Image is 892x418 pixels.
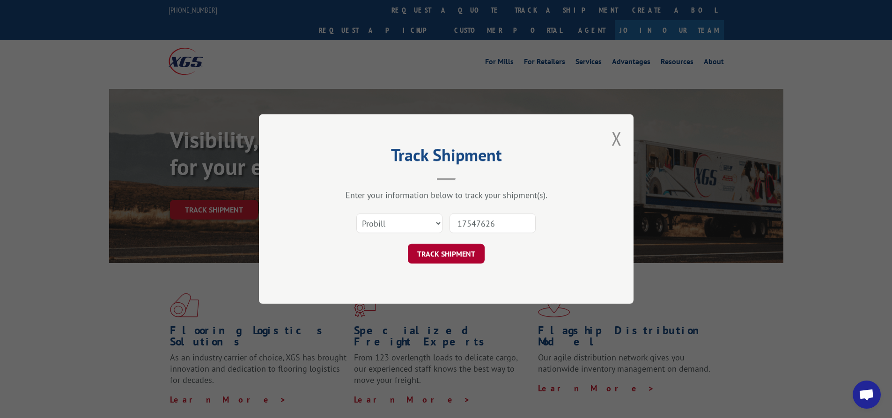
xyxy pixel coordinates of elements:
button: Close modal [612,126,622,151]
h2: Track Shipment [306,148,587,166]
div: Open chat [853,381,881,409]
div: Enter your information below to track your shipment(s). [306,190,587,200]
button: TRACK SHIPMENT [408,244,485,264]
input: Number(s) [450,213,536,233]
